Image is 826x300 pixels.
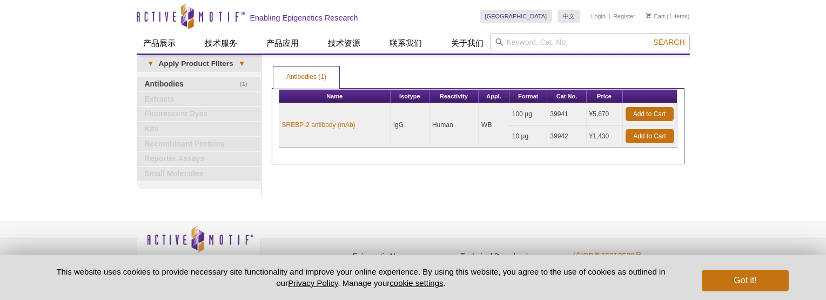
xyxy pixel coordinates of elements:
a: 关于我们 [445,33,490,54]
span: (1) [240,77,253,91]
a: Register [613,12,635,20]
td: IgG [391,103,429,148]
td: ¥1,430 [587,125,623,148]
a: Small Molecules [137,167,261,181]
h4: Technical Downloads [461,252,563,261]
a: Extracts [137,92,261,106]
td: Human [429,103,479,148]
td: ¥5,670 [587,103,623,125]
th: Reactivity [429,90,479,103]
th: Name [279,90,391,103]
a: Login [591,12,606,20]
span: Search [653,38,684,46]
img: Your Cart [646,13,651,18]
a: 沪ICP备15012530号 [573,251,642,261]
a: 产品应用 [260,33,305,54]
a: Add to Cart [626,107,674,121]
th: Appl. [479,90,509,103]
a: Privacy Policy [266,250,308,266]
a: 技术资源 [321,33,367,54]
a: Privacy Policy [288,278,338,288]
input: Keyword, Cat. No. [490,33,690,51]
a: 技术服务 [198,33,244,54]
a: 联系我们 [383,33,428,54]
button: Search [650,37,688,47]
button: cookie settings [390,278,443,288]
td: 39941 [547,103,586,125]
a: Kits [137,122,261,136]
button: Got it! [702,270,788,291]
td: 39942 [547,125,586,148]
td: WB [479,103,509,148]
th: Format [509,90,548,103]
th: Isotype [391,90,429,103]
a: Antibodies (1) [273,66,339,88]
a: SREBP-2 antibody (mAb) [282,120,355,130]
td: 10 µg [509,125,548,148]
th: Cat No. [547,90,586,103]
a: Cart [646,12,665,20]
a: Add to Cart [626,129,674,143]
a: Fluorescent Dyes [137,107,261,121]
span: ▾ [142,59,159,69]
span: ▾ [233,59,250,69]
a: [GEOGRAPHIC_DATA] [480,10,553,23]
a: Recombinant Proteins [137,137,261,151]
a: ▾Apply Product Filters▾ [137,55,261,72]
img: Active Motif, [137,222,261,266]
a: 中文 [558,10,580,23]
a: (1)Antibodies [137,77,261,91]
h2: Enabling Epigenetics Research [250,13,358,23]
a: Reporter Assays [137,152,261,166]
p: This website uses cookies to provide necessary site functionality and improve your online experie... [38,266,684,289]
td: 100 µg [509,103,548,125]
th: Price [587,90,623,103]
li: (1 items) [646,10,690,23]
h4: Epigenetic News [353,252,455,261]
a: 产品展示 [137,33,182,54]
li: | [609,10,610,23]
